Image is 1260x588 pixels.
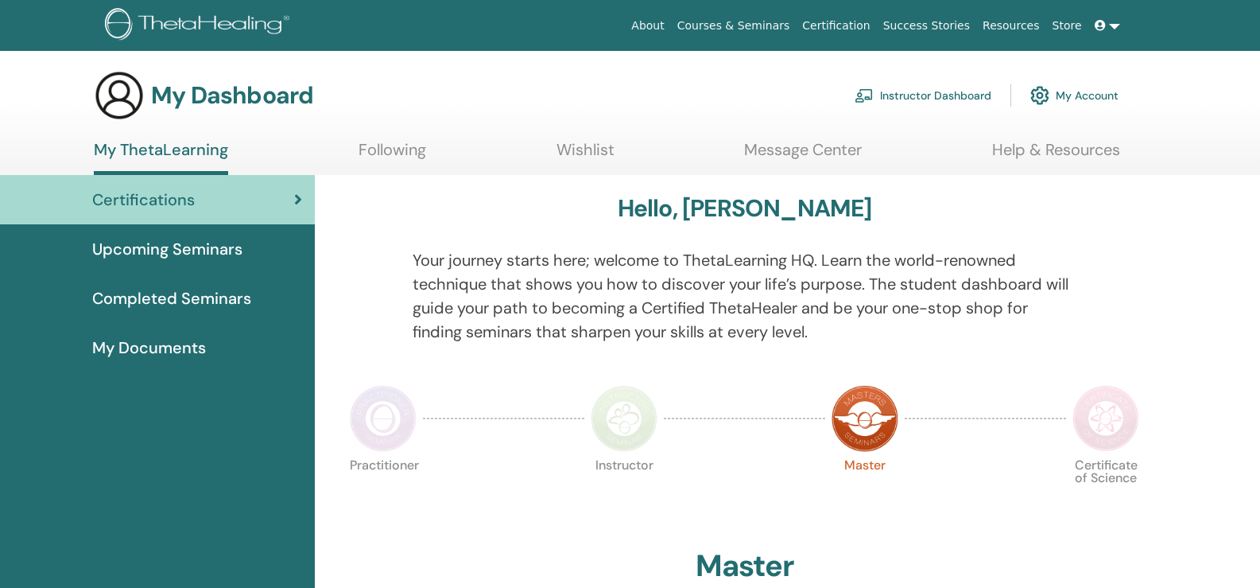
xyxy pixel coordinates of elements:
img: logo.png [105,8,295,44]
img: Master [832,385,898,452]
img: cog.svg [1030,82,1049,109]
p: Your journey starts here; welcome to ThetaLearning HQ. Learn the world-renowned technique that sh... [413,248,1077,344]
a: Certification [796,11,876,41]
a: Courses & Seminars [671,11,797,41]
a: Resources [976,11,1046,41]
p: Master [832,459,898,526]
a: About [625,11,670,41]
a: My ThetaLearning [94,140,228,175]
img: chalkboard-teacher.svg [855,88,874,103]
img: Instructor [591,385,657,452]
span: Certifications [92,188,195,212]
span: Upcoming Seminars [92,237,242,261]
a: Following [359,140,426,171]
a: Help & Resources [992,140,1120,171]
a: Wishlist [556,140,614,171]
img: Practitioner [350,385,417,452]
a: Message Center [744,140,862,171]
h3: My Dashboard [151,81,313,110]
h3: Hello, [PERSON_NAME] [618,194,872,223]
p: Practitioner [350,459,417,526]
p: Instructor [591,459,657,526]
span: My Documents [92,336,206,360]
span: Completed Seminars [92,286,251,310]
a: My Account [1030,78,1118,113]
img: generic-user-icon.jpg [94,70,145,121]
h2: Master [696,548,794,585]
img: Certificate of Science [1072,385,1139,452]
a: Success Stories [877,11,976,41]
p: Certificate of Science [1072,459,1139,526]
a: Store [1046,11,1088,41]
a: Instructor Dashboard [855,78,991,113]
